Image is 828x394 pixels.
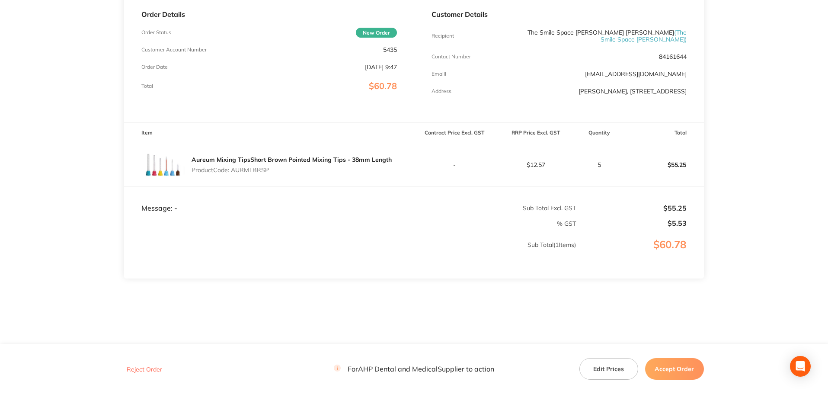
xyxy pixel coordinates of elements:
img: aXZjYnJpag [141,143,185,186]
p: 5435 [383,46,397,53]
p: Order Status [141,29,171,35]
p: $55.25 [577,204,687,212]
span: $60.78 [369,80,397,91]
span: New Order [356,28,397,38]
p: [DATE] 9:47 [365,64,397,70]
p: Order Details [141,10,396,18]
th: Item [124,123,414,143]
p: Sub Total ( 1 Items) [125,241,576,266]
span: ( The Smile Space [PERSON_NAME] ) [601,29,687,43]
p: % GST [125,220,576,227]
button: Edit Prices [579,358,638,380]
a: Aureum Mixing TipsShort Brown Pointed Mixing Tips - 38mm Length [192,156,392,163]
p: $12.57 [496,161,576,168]
p: Order Date [141,64,168,70]
th: Total [623,123,704,143]
p: Customer Account Number [141,47,207,53]
button: Accept Order [645,358,704,380]
p: Product Code: AURMTBRSP [192,167,392,173]
button: Reject Order [124,365,165,373]
p: 84161644 [659,53,687,60]
a: [EMAIL_ADDRESS][DOMAIN_NAME] [585,70,687,78]
div: Open Intercom Messenger [790,356,811,377]
p: The Smile Space [PERSON_NAME] [PERSON_NAME] [516,29,687,43]
p: - [415,161,495,168]
p: Contact Number [432,54,471,60]
th: Contract Price Excl. GST [414,123,496,143]
p: For AHP Dental and Medical Supplier to action [334,365,494,373]
p: $55.25 [623,154,703,175]
p: [PERSON_NAME], [STREET_ADDRESS] [579,88,687,95]
p: $5.53 [577,219,687,227]
p: Sub Total Excl. GST [415,205,576,211]
p: 5 [577,161,622,168]
p: $60.78 [577,239,703,268]
p: Recipient [432,33,454,39]
p: Emaill [432,71,446,77]
p: Address [432,88,451,94]
th: RRP Price Excl. GST [495,123,576,143]
th: Quantity [576,123,623,143]
p: Total [141,83,153,89]
td: Message: - [124,187,414,213]
p: Customer Details [432,10,687,18]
